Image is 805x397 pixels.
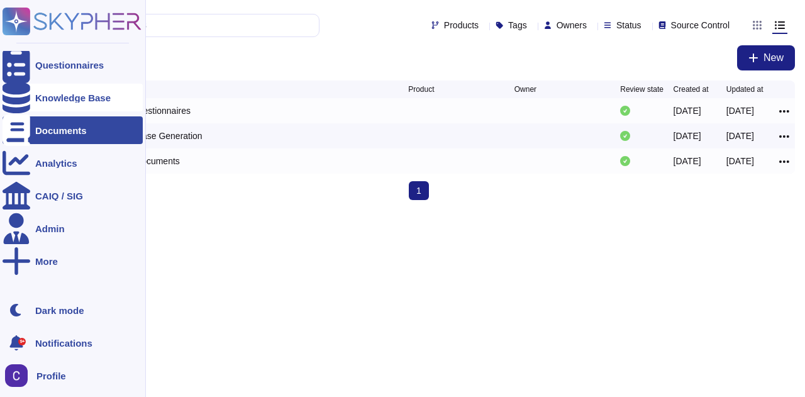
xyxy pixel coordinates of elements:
[763,53,784,63] span: New
[36,371,66,381] span: Profile
[3,149,143,177] a: Analytics
[726,155,754,167] div: [DATE]
[726,130,754,142] div: [DATE]
[35,93,111,103] div: Knowledge Base
[737,45,795,70] button: New
[35,306,84,315] div: Dark mode
[3,362,36,389] button: user
[557,21,587,30] span: Owners
[3,182,143,210] a: CAIQ / SIG
[508,21,527,30] span: Tags
[616,21,641,30] span: Status
[514,86,536,93] span: Owner
[35,257,58,266] div: More
[35,126,87,135] div: Documents
[674,130,701,142] div: [DATE]
[444,21,479,30] span: Products
[35,191,83,201] div: CAIQ / SIG
[3,116,143,144] a: Documents
[50,14,319,36] input: Search by keywords
[35,60,104,70] div: Questionnaires
[35,159,77,168] div: Analytics
[18,338,26,345] div: 9+
[674,104,701,117] div: [DATE]
[35,224,65,233] div: Admin
[90,130,202,142] div: Knowledge Base Generation
[3,51,143,79] a: Questionnaires
[408,86,434,93] span: Product
[3,215,143,242] a: Admin
[3,84,143,111] a: Knowledge Base
[35,338,92,348] span: Notifications
[671,21,730,30] span: Source Control
[5,364,28,387] img: user
[620,86,663,93] span: Review state
[409,181,429,200] span: 1
[726,104,754,117] div: [DATE]
[674,155,701,167] div: [DATE]
[674,86,709,93] span: Created at
[726,86,763,93] span: Updated at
